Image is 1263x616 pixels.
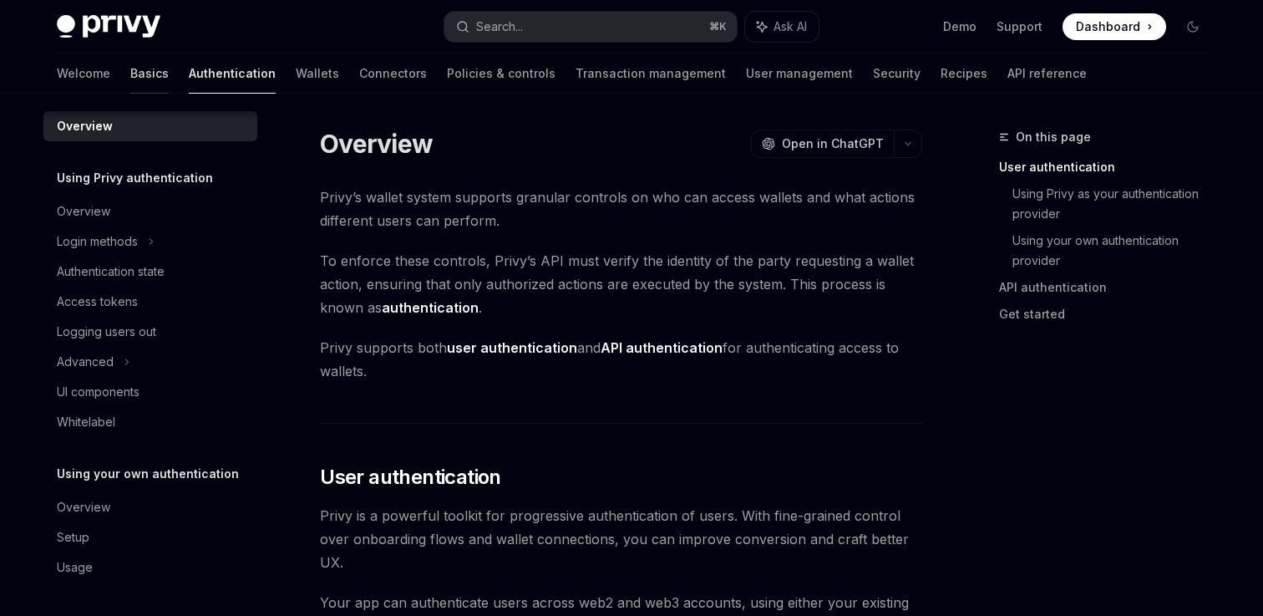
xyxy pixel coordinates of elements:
button: Ask AI [745,12,819,42]
button: Toggle dark mode [1179,13,1206,40]
div: Setup [57,527,89,547]
span: To enforce these controls, Privy’s API must verify the identity of the party requesting a wallet ... [320,249,922,319]
a: Recipes [941,53,987,94]
span: Privy is a powerful toolkit for progressive authentication of users. With fine-grained control ov... [320,504,922,574]
div: UI components [57,382,139,402]
div: Usage [57,557,93,578]
a: Using Privy as your authentication provider [1012,181,1220,227]
a: Using your own authentication provider [1012,227,1220,274]
a: Basics [130,53,169,94]
a: Wallets [296,53,339,94]
a: Connectors [359,53,427,94]
div: Logging users out [57,322,156,342]
a: Overview [43,492,257,522]
a: Get started [999,301,1220,328]
a: Authentication state [43,257,257,287]
a: Welcome [57,53,110,94]
a: Logging users out [43,317,257,347]
a: UI components [43,377,257,407]
a: Security [873,53,921,94]
div: Overview [57,201,110,221]
div: Overview [57,497,110,517]
a: Overview [43,196,257,227]
a: Setup [43,522,257,552]
h1: Overview [320,129,433,159]
a: Access tokens [43,287,257,317]
img: dark logo [57,15,160,38]
a: Policies & controls [447,53,555,94]
a: Support [997,18,1042,35]
span: Privy supports both and for authenticating access to wallets. [320,336,922,383]
a: User authentication [999,154,1220,181]
a: Demo [943,18,976,35]
span: Open in ChatGPT [782,135,884,152]
strong: API authentication [601,339,723,356]
h5: Using your own authentication [57,464,239,484]
div: Whitelabel [57,412,115,432]
span: Ask AI [774,18,807,35]
span: Dashboard [1076,18,1140,35]
button: Search...⌘K [444,12,737,42]
a: Usage [43,552,257,583]
span: Privy’s wallet system supports granular controls on who can access wallets and what actions diffe... [320,186,922,232]
div: Advanced [57,352,114,372]
strong: user authentication [447,339,577,356]
a: Authentication [189,53,276,94]
span: ⌘ K [709,20,727,33]
div: Search... [476,17,523,37]
div: Overview [57,116,113,136]
span: User authentication [320,464,501,491]
div: Access tokens [57,292,138,312]
strong: authentication [382,299,479,316]
h5: Using Privy authentication [57,168,213,188]
button: Open in ChatGPT [751,130,894,158]
a: Whitelabel [43,407,257,437]
div: Authentication state [57,262,165,282]
a: Overview [43,111,257,141]
a: API reference [1007,53,1087,94]
span: On this page [1016,127,1091,147]
div: Login methods [57,232,138,252]
a: User management [746,53,853,94]
a: API authentication [999,274,1220,301]
a: Transaction management [576,53,726,94]
a: Dashboard [1063,13,1166,40]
